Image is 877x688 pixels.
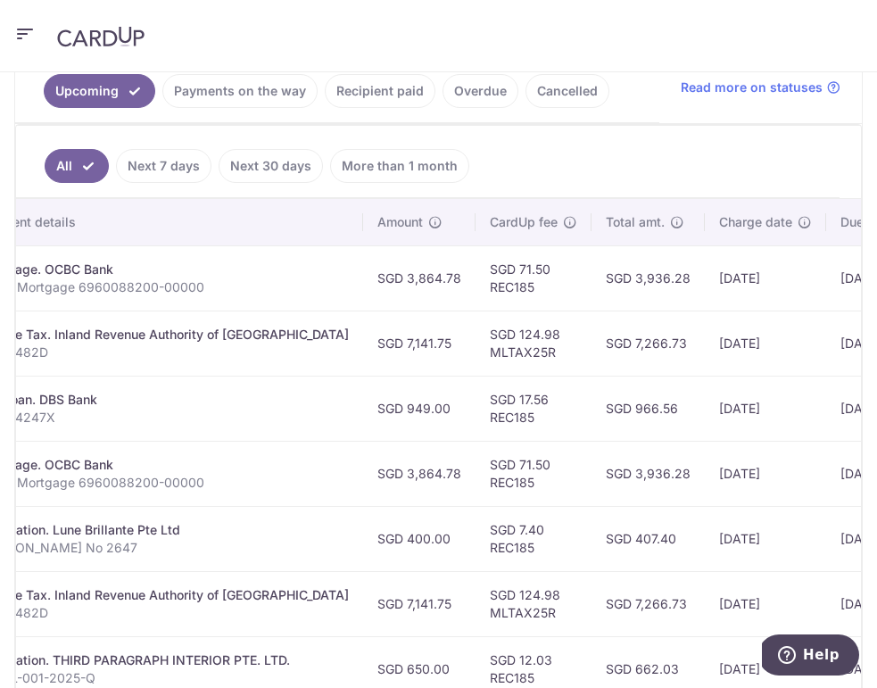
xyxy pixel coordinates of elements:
span: Total amt. [606,213,665,231]
a: Next 30 days [219,149,323,183]
td: SGD 7,141.75 [363,571,476,636]
td: [DATE] [705,311,826,376]
span: CardUp fee [490,213,558,231]
td: [DATE] [705,376,826,441]
td: [DATE] [705,506,826,571]
a: Recipient paid [325,74,435,108]
a: Cancelled [525,74,609,108]
td: SGD 71.50 REC185 [476,441,592,506]
a: More than 1 month [330,149,469,183]
td: SGD 966.56 [592,376,705,441]
a: Overdue [443,74,518,108]
td: SGD 3,936.28 [592,245,705,311]
span: Amount [377,213,423,231]
td: SGD 7.40 REC185 [476,506,592,571]
td: [DATE] [705,245,826,311]
td: SGD 7,266.73 [592,571,705,636]
a: Upcoming [44,74,155,108]
td: [DATE] [705,571,826,636]
td: SGD 124.98 MLTAX25R [476,571,592,636]
a: Payments on the way [162,74,318,108]
iframe: Opens a widget where you can find more information [762,634,859,679]
td: SGD 949.00 [363,376,476,441]
td: SGD 3,936.28 [592,441,705,506]
td: SGD 7,266.73 [592,311,705,376]
a: All [45,149,109,183]
td: SGD 3,864.78 [363,441,476,506]
img: CardUp [57,26,145,47]
a: Next 7 days [116,149,211,183]
td: SGD 400.00 [363,506,476,571]
td: SGD 71.50 REC185 [476,245,592,311]
td: SGD 124.98 MLTAX25R [476,311,592,376]
td: [DATE] [705,441,826,506]
td: SGD 7,141.75 [363,311,476,376]
span: Charge date [719,213,792,231]
span: Read more on statuses [681,79,823,96]
td: SGD 17.56 REC185 [476,376,592,441]
a: Read more on statuses [681,79,840,96]
td: SGD 407.40 [592,506,705,571]
td: SGD 3,864.78 [363,245,476,311]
